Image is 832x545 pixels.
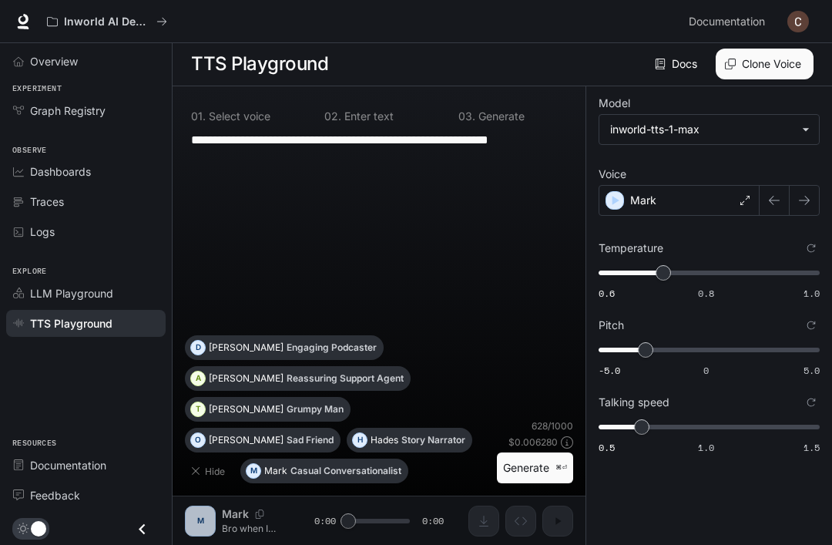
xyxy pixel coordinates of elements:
button: HHadesStory Narrator [347,428,472,452]
button: D[PERSON_NAME]Engaging Podcaster [185,335,384,360]
a: LLM Playground [6,280,166,307]
button: MMarkCasual Conversationalist [240,459,408,483]
button: Reset to default [803,240,820,257]
p: Hades [371,436,398,445]
a: Documentation [6,452,166,479]
button: A[PERSON_NAME]Reassuring Support Agent [185,366,411,391]
h1: TTS Playground [191,49,328,79]
p: Model [599,98,630,109]
span: Overview [30,53,78,69]
button: T[PERSON_NAME]Grumpy Man [185,397,351,422]
p: Select voice [206,111,270,122]
p: Casual Conversationalist [290,466,401,476]
span: Documentation [30,457,106,473]
p: $ 0.006280 [508,436,558,449]
button: Generate⌘⏎ [497,452,573,484]
p: [PERSON_NAME] [209,405,283,414]
div: inworld-tts-1-max [610,122,794,137]
div: inworld-tts-1-max [599,115,819,144]
a: Feedback [6,482,166,509]
button: User avatar [783,6,814,37]
p: Sad Friend [287,436,334,445]
div: O [191,428,205,452]
span: 0 [703,364,709,377]
p: Generate [475,111,525,122]
span: LLM Playground [30,285,113,301]
div: H [353,428,367,452]
span: Documentation [689,12,765,32]
button: O[PERSON_NAME]Sad Friend [185,428,341,452]
button: Reset to default [803,394,820,411]
span: 0.8 [698,287,714,300]
p: 0 3 . [458,111,475,122]
p: Story Narrator [401,436,465,445]
span: 1.0 [698,441,714,454]
p: Talking speed [599,397,669,408]
p: Reassuring Support Agent [287,374,404,383]
p: Mark [630,193,656,208]
span: 1.5 [803,441,820,454]
span: 0.6 [599,287,615,300]
span: Dark mode toggle [31,520,46,537]
p: Temperature [599,243,663,254]
span: TTS Playground [30,315,112,331]
p: [PERSON_NAME] [209,374,283,383]
p: Mark [264,466,287,476]
span: 0.5 [599,441,615,454]
a: Docs [652,49,703,79]
a: Traces [6,188,166,215]
button: Hide [185,459,234,483]
div: T [191,397,205,422]
a: Dashboards [6,158,166,185]
p: Enter text [341,111,394,122]
div: A [191,366,205,391]
button: Reset to default [803,317,820,334]
a: Graph Registry [6,97,166,124]
span: Feedback [30,487,80,503]
span: 1.0 [803,287,820,300]
span: Dashboards [30,163,91,180]
img: User avatar [787,11,809,32]
span: Logs [30,224,55,240]
span: -5.0 [599,364,620,377]
p: [PERSON_NAME] [209,436,283,445]
button: Clone Voice [716,49,814,79]
span: Graph Registry [30,103,106,119]
a: Documentation [683,6,777,37]
a: TTS Playground [6,310,166,337]
p: Inworld AI Demos [64,15,150,29]
p: Pitch [599,320,624,331]
p: Engaging Podcaster [287,343,377,352]
p: Voice [599,169,626,180]
p: ⌘⏎ [555,463,567,473]
span: Traces [30,193,64,210]
p: Grumpy Man [287,405,344,414]
div: M [247,459,260,483]
span: 5.0 [803,364,820,377]
p: 628 / 1000 [532,419,573,432]
button: All workspaces [40,6,174,37]
button: Close drawer [125,513,159,545]
a: Logs [6,218,166,245]
p: 0 1 . [191,111,206,122]
div: D [191,335,205,360]
p: [PERSON_NAME] [209,343,283,352]
p: 0 2 . [324,111,341,122]
a: Overview [6,48,166,75]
